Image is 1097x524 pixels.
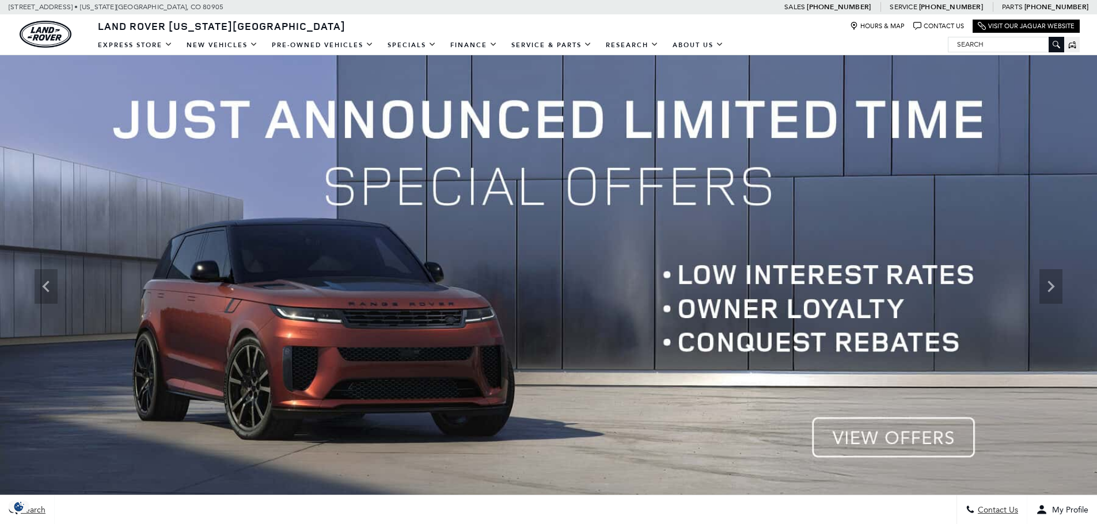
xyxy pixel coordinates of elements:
[1002,3,1023,11] span: Parts
[9,3,223,11] a: [STREET_ADDRESS] • [US_STATE][GEOGRAPHIC_DATA], CO 80905
[98,19,346,33] span: Land Rover [US_STATE][GEOGRAPHIC_DATA]
[1047,505,1088,515] span: My Profile
[180,35,265,55] a: New Vehicles
[504,35,599,55] a: Service & Parts
[784,3,805,11] span: Sales
[890,3,917,11] span: Service
[1024,2,1088,12] a: [PHONE_NUMBER]
[91,35,731,55] nav: Main Navigation
[35,269,58,304] div: Previous
[599,35,666,55] a: Research
[265,35,381,55] a: Pre-Owned Vehicles
[20,21,71,48] img: Land Rover
[978,22,1075,30] a: Visit Our Jaguar Website
[913,22,964,30] a: Contact Us
[6,500,32,512] img: Opt-Out Icon
[975,505,1018,515] span: Contact Us
[381,35,443,55] a: Specials
[91,35,180,55] a: EXPRESS STORE
[1027,495,1097,524] button: Open user profile menu
[91,19,352,33] a: Land Rover [US_STATE][GEOGRAPHIC_DATA]
[1039,269,1062,304] div: Next
[919,2,983,12] a: [PHONE_NUMBER]
[807,2,871,12] a: [PHONE_NUMBER]
[948,37,1064,51] input: Search
[850,22,905,30] a: Hours & Map
[443,35,504,55] a: Finance
[666,35,731,55] a: About Us
[6,500,32,512] section: Click to Open Cookie Consent Modal
[20,21,71,48] a: land-rover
